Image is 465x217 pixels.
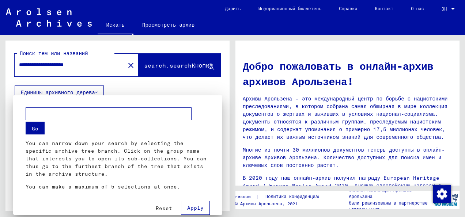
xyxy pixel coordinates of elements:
span: Apply [187,205,204,211]
img: Внести поправки в соглашение [433,185,451,203]
button: Apply [181,201,210,215]
div: Внести поправки в соглашение [433,185,450,202]
p: You can narrow down your search by selecting the specific archive tree branch. Click on the group... [26,140,210,178]
button: Go [26,122,45,134]
p: You can make a maximum of 5 selections at once. [26,183,210,191]
span: Reset [156,205,172,212]
button: Reset [150,202,178,215]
